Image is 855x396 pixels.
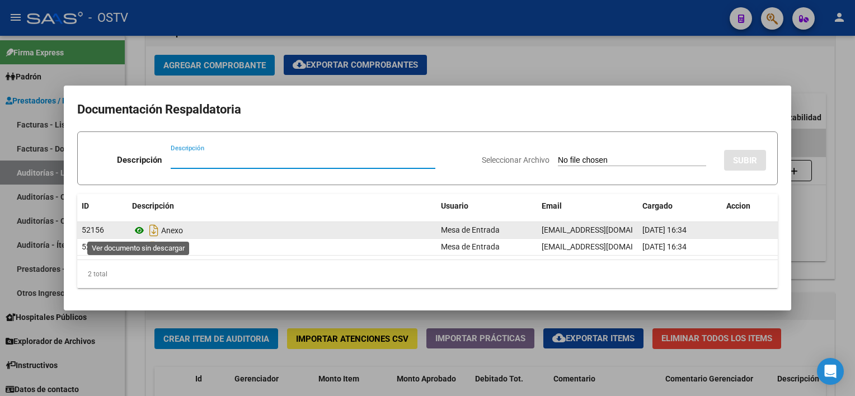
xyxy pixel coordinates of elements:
span: [DATE] 16:34 [642,225,687,234]
span: Accion [726,201,750,210]
span: 52156 [82,225,104,234]
datatable-header-cell: ID [77,194,128,218]
div: Open Intercom Messenger [817,358,844,385]
datatable-header-cell: Descripción [128,194,436,218]
span: Email [542,201,562,210]
i: Descargar documento [147,221,161,239]
div: Anexo [132,221,432,239]
p: Descripción [117,154,162,167]
span: Seleccionar Archivo [482,155,549,164]
span: [EMAIL_ADDRESS][DOMAIN_NAME] [542,225,666,234]
div: Factura [132,238,432,256]
span: Cargado [642,201,673,210]
span: [DATE] 16:34 [642,242,687,251]
span: Mesa de Entrada [441,225,500,234]
datatable-header-cell: Cargado [638,194,722,218]
span: Usuario [441,201,468,210]
datatable-header-cell: Email [537,194,638,218]
h2: Documentación Respaldatoria [77,99,778,120]
span: SUBIR [733,155,757,166]
span: Descripción [132,201,174,210]
datatable-header-cell: Accion [722,194,778,218]
button: SUBIR [724,150,766,171]
i: Descargar documento [147,238,161,256]
span: ID [82,201,89,210]
div: 2 total [77,260,778,288]
span: Mesa de Entrada [441,242,500,251]
span: [EMAIL_ADDRESS][DOMAIN_NAME] [542,242,666,251]
datatable-header-cell: Usuario [436,194,537,218]
span: 52155 [82,242,104,251]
